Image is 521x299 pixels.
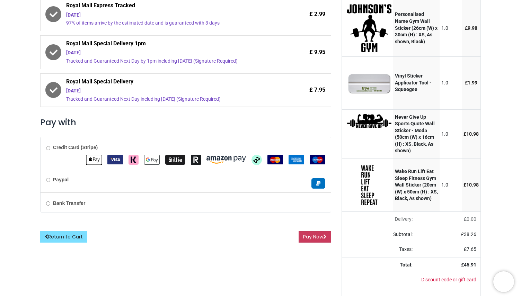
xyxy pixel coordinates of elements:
span: £ [464,216,476,222]
span: 9.98 [468,25,477,31]
img: Google Pay [144,155,160,165]
span: £ [464,246,476,252]
strong: Personalised Name Gym Wall Sticker (26cm (W) x 30cm (H) : XS, As shown, Black) [395,11,438,44]
b: Credit Card (Stripe) [53,145,98,150]
h3: Pay with [40,117,331,128]
img: Maestro [310,155,325,164]
div: 97% of items arrive by the estimated date and is guaranteed with 3 days [66,20,273,27]
span: Maestro [310,157,325,162]
span: 38.26 [464,232,476,237]
span: Klarna [129,157,139,162]
div: 1.0 [441,182,460,189]
strong: Total: [400,262,413,268]
a: Discount code or gift card [421,277,476,282]
span: 10.98 [466,131,479,137]
iframe: Brevo live chat [493,271,514,292]
img: Revolut Pay [191,155,201,165]
img: Ad6Y2vviDlbVAAAAAElFTkSuQmCC [347,163,391,207]
span: Royal Mail Special Delivery 1pm [66,40,273,49]
span: £ [465,25,477,31]
input: Paypal [46,178,50,182]
div: [DATE] [66,88,273,94]
span: £ [463,182,479,188]
td: Taxes: [342,242,417,257]
b: Bank Transfer [53,200,85,206]
img: Paypal [311,178,325,189]
img: Amazon Pay [206,156,246,164]
span: £ 2.99 [309,10,325,18]
input: Bank Transfer [46,201,50,206]
strong: £ [461,262,476,268]
span: 1.99 [468,80,477,85]
span: Royal Mail Special Delivery [66,78,273,88]
strong: Vinyl Sticker Applicator Tool - Squeegee [395,73,432,92]
div: Tracked and Guaranteed Next Day by 1pm including [DATE] (Signature Required) [66,58,273,65]
img: Apple Pay [86,155,102,165]
span: £ [461,232,476,237]
span: 0.00 [467,216,476,222]
span: Paypal [311,180,325,186]
img: Afterpay Clearpay [251,155,262,165]
div: [DATE] [66,49,273,56]
div: [DATE] [66,12,273,19]
span: Apple Pay [86,157,102,162]
span: VISA [107,157,123,162]
div: Tracked and Guaranteed Next Day including [DATE] (Signature Required) [66,96,273,103]
span: Amazon Pay [206,157,246,162]
img: VISA [107,155,123,164]
span: MasterCard [267,157,283,162]
b: Paypal [53,177,69,182]
img: [ALIB_APPLICATOR] Vinyl Sticker Applicator Tool - Squeegee [347,61,391,105]
td: Subtotal: [342,227,417,242]
span: £ 9.95 [309,48,325,56]
td: Delivery will be updated after choosing a new delivery method [342,212,417,227]
div: 1.0 [441,131,460,138]
span: Billie [165,157,185,162]
img: A268eC17addgAAAAAElFTkSuQmCC [347,4,391,52]
img: American Express [289,155,304,164]
span: Afterpay Clearpay [251,157,262,162]
span: £ 7.95 [309,86,325,94]
span: 7.65 [467,246,476,252]
input: Credit Card (Stripe) [46,146,50,150]
span: £ [463,131,479,137]
div: 1.0 [441,25,460,32]
div: 1.0 [441,80,460,87]
img: aWOvVM0q1a4AAAAASUVORK5CYII= [347,114,391,128]
img: Billie [165,155,185,165]
span: Google Pay [144,157,160,162]
a: Return to Cart [40,231,87,243]
span: 45.91 [464,262,476,268]
img: MasterCard [267,155,283,164]
span: £ [465,80,477,85]
strong: Never Give Up Sports Quote Wall Sticker - Mod5 (50cm (W) x 16cm (H) : XS, Black, As shown) [395,114,435,154]
img: Klarna [129,155,139,165]
span: American Express [289,157,304,162]
span: 10.98 [466,182,479,188]
span: Royal Mail Express Tracked [66,2,273,11]
strong: Wake Run Lift Eat Sleep Fitness Gym Wall Sticker (20cm (W) x 50cm (H) : XS, Black, As shown) [395,169,438,201]
button: Pay Now [299,231,331,243]
span: Revolut Pay [191,157,201,162]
